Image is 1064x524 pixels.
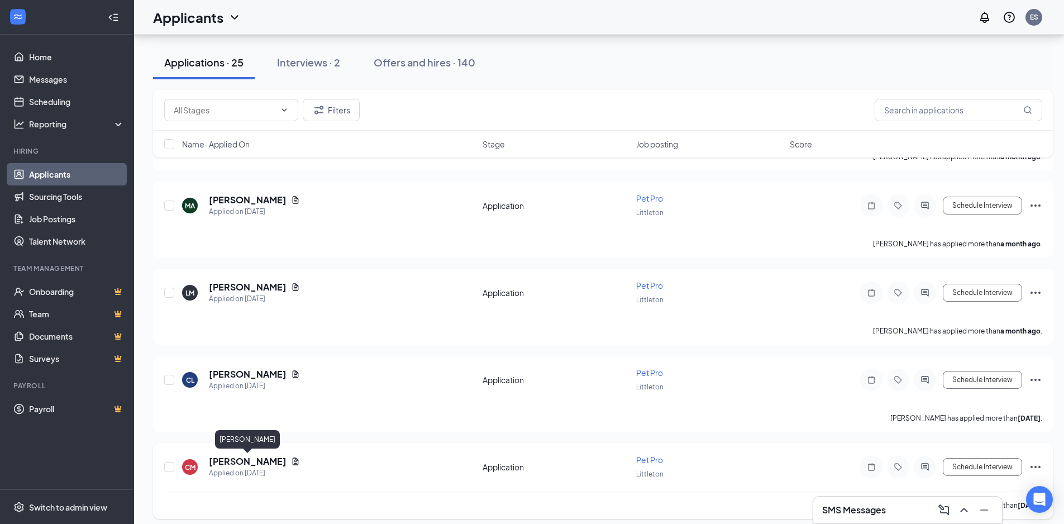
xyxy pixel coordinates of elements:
input: Search in applications [875,99,1042,121]
svg: Ellipses [1029,373,1042,387]
svg: Note [865,288,878,297]
div: Application [483,200,629,211]
svg: Note [865,201,878,210]
button: Schedule Interview [943,284,1022,302]
div: Application [483,287,629,298]
svg: ActiveChat [918,201,932,210]
div: Switch to admin view [29,502,107,513]
svg: ChevronUp [957,503,971,517]
div: Application [483,461,629,473]
div: MA [185,201,195,211]
a: Sourcing Tools [29,185,125,208]
svg: Ellipses [1029,199,1042,212]
svg: Document [291,370,300,379]
a: Scheduling [29,90,125,113]
a: Messages [29,68,125,90]
svg: Ellipses [1029,286,1042,299]
h5: [PERSON_NAME] [209,368,287,380]
a: TeamCrown [29,303,125,325]
svg: ActiveChat [918,375,932,384]
input: All Stages [174,104,275,116]
button: Minimize [975,501,993,519]
svg: ChevronDown [228,11,241,24]
div: Reporting [29,118,125,130]
div: [PERSON_NAME] [215,430,280,449]
div: ES [1030,12,1038,22]
div: Applied on [DATE] [209,468,300,479]
h3: SMS Messages [822,504,886,516]
svg: Collapse [108,12,119,23]
span: Stage [483,139,505,150]
span: Littleton [636,470,664,478]
a: PayrollCrown [29,398,125,420]
div: Applied on [DATE] [209,293,300,304]
a: Home [29,46,125,68]
span: Name · Applied On [182,139,250,150]
svg: Tag [891,288,905,297]
svg: ChevronDown [280,106,289,115]
svg: QuestionInfo [1003,11,1016,24]
b: a month ago [1000,327,1041,335]
p: [PERSON_NAME] has applied more than . [873,239,1042,249]
svg: Document [291,457,300,466]
svg: ComposeMessage [937,503,951,517]
div: Team Management [13,264,122,273]
svg: Document [291,196,300,204]
b: a month ago [1000,240,1041,248]
div: Application [483,374,629,385]
svg: Ellipses [1029,460,1042,474]
a: OnboardingCrown [29,280,125,303]
svg: MagnifyingGlass [1023,106,1032,115]
svg: Minimize [977,503,991,517]
span: Pet Pro [636,280,663,290]
h5: [PERSON_NAME] [209,281,287,293]
div: Applications · 25 [164,55,244,69]
svg: Tag [891,375,905,384]
div: Payroll [13,381,122,390]
span: Pet Pro [636,368,663,378]
div: Applied on [DATE] [209,380,300,392]
svg: ActiveChat [918,463,932,471]
button: Schedule Interview [943,458,1022,476]
button: Filter Filters [303,99,360,121]
span: Pet Pro [636,193,663,203]
p: [PERSON_NAME] has applied more than . [873,326,1042,336]
a: Job Postings [29,208,125,230]
svg: ActiveChat [918,288,932,297]
svg: Analysis [13,118,25,130]
div: Open Intercom Messenger [1026,486,1053,513]
div: CL [186,375,194,385]
a: Applicants [29,163,125,185]
b: [DATE] [1018,501,1041,509]
span: Littleton [636,296,664,304]
button: Schedule Interview [943,371,1022,389]
div: Hiring [13,146,122,156]
div: Offers and hires · 140 [374,55,475,69]
svg: Tag [891,201,905,210]
a: Talent Network [29,230,125,253]
b: [DATE] [1018,414,1041,422]
a: DocumentsCrown [29,325,125,347]
svg: WorkstreamLogo [12,11,23,22]
h5: [PERSON_NAME] [209,194,287,206]
button: ChevronUp [955,501,973,519]
svg: Settings [13,502,25,513]
svg: Document [291,283,300,292]
svg: Note [865,463,878,471]
a: SurveysCrown [29,347,125,370]
svg: Note [865,375,878,384]
span: Littleton [636,383,664,391]
button: ComposeMessage [935,501,953,519]
svg: Notifications [978,11,991,24]
span: Job posting [636,139,678,150]
svg: Tag [891,463,905,471]
h1: Applicants [153,8,223,27]
div: Applied on [DATE] [209,206,300,217]
h5: [PERSON_NAME] [209,455,287,468]
span: Littleton [636,208,664,217]
span: Score [790,139,812,150]
button: Schedule Interview [943,197,1022,215]
div: LM [185,288,194,298]
div: Interviews · 2 [277,55,340,69]
div: CM [185,463,195,472]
